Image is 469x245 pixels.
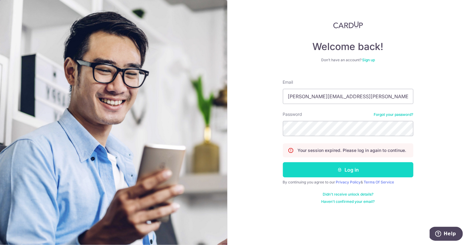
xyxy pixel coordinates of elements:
span: Help [14,4,26,10]
div: Don’t have an account? [283,58,413,62]
div: By continuing you agree to our & [283,180,413,185]
input: Enter your Email [283,89,413,104]
a: Privacy Policy [336,180,361,184]
a: Forgot your password? [374,112,413,117]
h4: Welcome back! [283,41,413,53]
iframe: Opens a widget where you can find more information [430,227,463,242]
a: Terms Of Service [364,180,394,184]
a: Haven't confirmed your email? [321,199,375,204]
p: Your session expired. Please log in again to continue. [298,147,406,153]
a: Didn't receive unlock details? [323,192,373,197]
label: Password [283,111,302,117]
button: Log in [283,162,413,177]
a: Sign up [362,58,375,62]
label: Email [283,79,293,85]
img: CardUp Logo [333,21,363,29]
